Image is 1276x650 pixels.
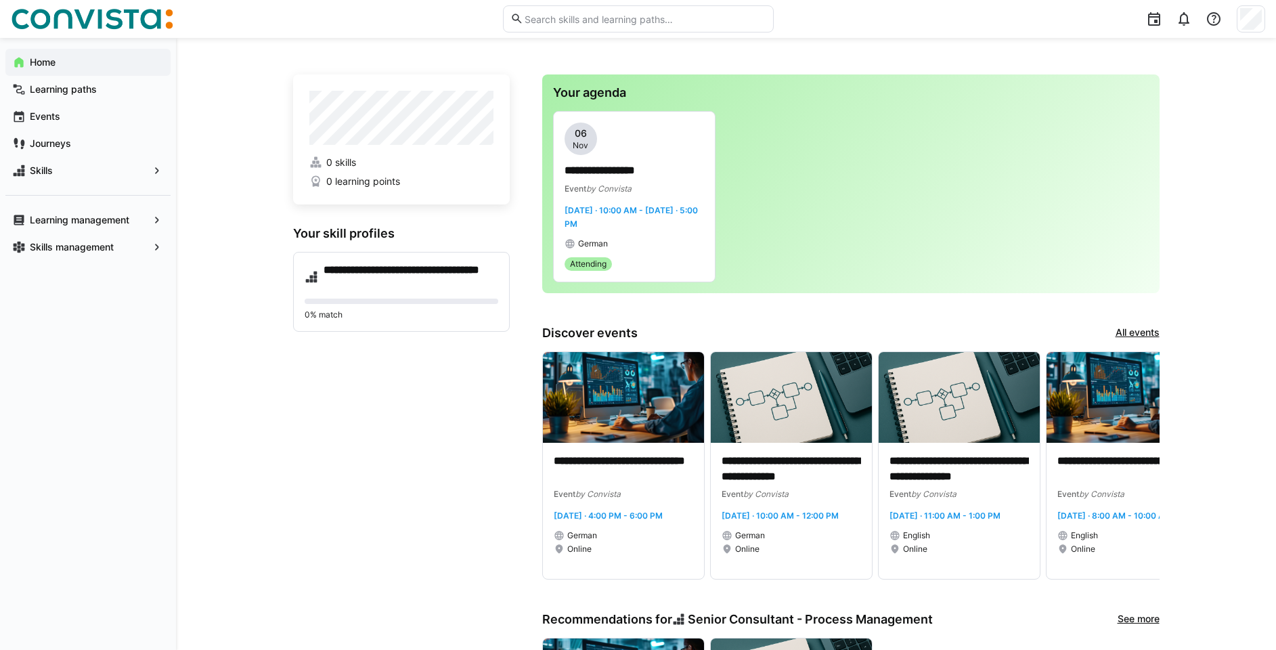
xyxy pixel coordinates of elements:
[567,544,592,555] span: Online
[575,489,621,499] span: by Convista
[1047,352,1208,443] img: image
[542,326,638,341] h3: Discover events
[722,511,839,521] span: [DATE] · 10:00 AM - 12:00 PM
[542,612,933,627] h3: Recommendations for
[305,309,498,320] p: 0% match
[326,175,400,188] span: 0 learning points
[575,127,587,140] span: 06
[586,183,632,194] span: by Convista
[1071,530,1098,541] span: English
[565,183,586,194] span: Event
[1116,326,1160,341] a: All events
[326,156,356,169] span: 0 skills
[523,13,766,25] input: Search skills and learning paths…
[570,259,607,269] span: Attending
[903,544,927,555] span: Online
[554,489,575,499] span: Event
[1057,489,1079,499] span: Event
[543,352,704,443] img: image
[1057,511,1172,521] span: [DATE] · 8:00 AM - 10:00 AM
[553,85,1149,100] h3: Your agenda
[1079,489,1124,499] span: by Convista
[554,511,663,521] span: [DATE] · 4:00 PM - 6:00 PM
[889,511,1000,521] span: [DATE] · 11:00 AM - 1:00 PM
[911,489,956,499] span: by Convista
[293,226,510,241] h3: Your skill profiles
[1071,544,1095,555] span: Online
[578,238,608,249] span: German
[735,544,760,555] span: Online
[722,489,743,499] span: Event
[573,140,588,151] span: Nov
[688,612,933,627] span: Senior Consultant - Process Management
[711,352,872,443] img: image
[565,205,698,229] span: [DATE] · 10:00 AM - [DATE] · 5:00 PM
[309,156,493,169] a: 0 skills
[567,530,597,541] span: German
[743,489,789,499] span: by Convista
[903,530,930,541] span: English
[889,489,911,499] span: Event
[879,352,1040,443] img: image
[1118,612,1160,627] a: See more
[735,530,765,541] span: German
